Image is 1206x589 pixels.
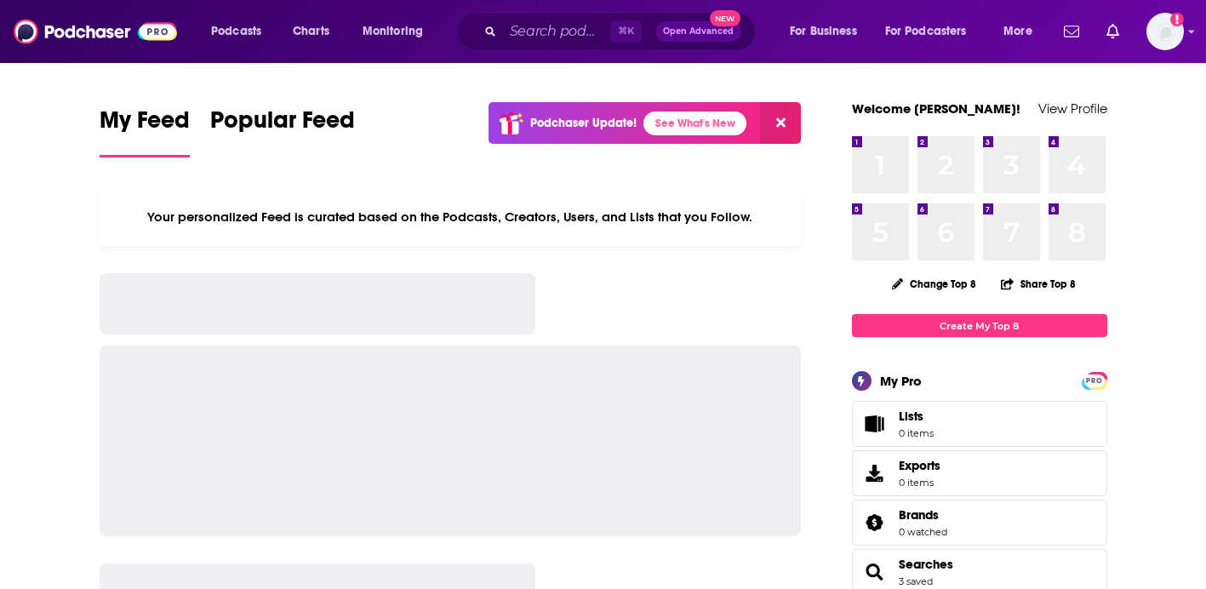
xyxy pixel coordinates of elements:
[100,188,802,246] div: Your personalized Feed is curated based on the Podcasts, Creators, Users, and Lists that you Follow.
[882,273,987,294] button: Change Top 8
[874,18,992,45] button: open menu
[852,450,1107,496] a: Exports
[852,314,1107,337] a: Create My Top 8
[643,112,746,135] a: See What's New
[899,477,940,489] span: 0 items
[211,20,261,43] span: Podcasts
[1084,375,1105,387] span: PRO
[885,20,967,43] span: For Podcasters
[858,511,892,535] a: Brands
[610,20,642,43] span: ⌘ K
[100,106,190,145] span: My Feed
[363,20,423,43] span: Monitoring
[852,500,1107,546] span: Brands
[858,461,892,485] span: Exports
[992,18,1054,45] button: open menu
[14,15,177,48] img: Podchaser - Follow, Share and Rate Podcasts
[852,100,1020,117] a: Welcome [PERSON_NAME]!
[1038,100,1107,117] a: View Profile
[1003,20,1032,43] span: More
[210,106,355,157] a: Popular Feed
[1146,13,1184,50] span: Logged in as jciarczynski
[472,12,772,51] div: Search podcasts, credits, & more...
[351,18,445,45] button: open menu
[899,507,947,523] a: Brands
[899,557,953,572] a: Searches
[655,21,741,42] button: Open AdvancedNew
[790,20,857,43] span: For Business
[899,409,934,424] span: Lists
[530,116,637,130] p: Podchaser Update!
[778,18,878,45] button: open menu
[1170,13,1184,26] svg: Add a profile image
[710,10,740,26] span: New
[1146,13,1184,50] button: Show profile menu
[899,409,923,424] span: Lists
[503,18,610,45] input: Search podcasts, credits, & more...
[1146,13,1184,50] img: User Profile
[1100,17,1126,46] a: Show notifications dropdown
[858,560,892,584] a: Searches
[199,18,283,45] button: open menu
[1057,17,1086,46] a: Show notifications dropdown
[293,20,329,43] span: Charts
[100,106,190,157] a: My Feed
[899,458,940,473] span: Exports
[880,373,922,389] div: My Pro
[858,412,892,436] span: Lists
[899,526,947,538] a: 0 watched
[1000,267,1077,300] button: Share Top 8
[282,18,340,45] a: Charts
[663,27,734,36] span: Open Advanced
[1084,374,1105,386] a: PRO
[899,507,939,523] span: Brands
[210,106,355,145] span: Popular Feed
[899,427,934,439] span: 0 items
[899,575,933,587] a: 3 saved
[852,401,1107,447] a: Lists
